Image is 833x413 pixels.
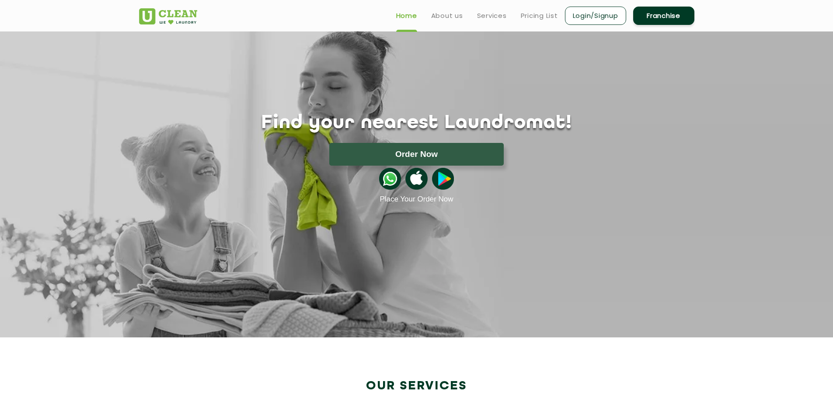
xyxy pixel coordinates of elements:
button: Order Now [329,143,504,166]
img: whatsappicon.png [379,168,401,190]
a: Login/Signup [565,7,626,25]
img: apple-icon.png [405,168,427,190]
a: Place Your Order Now [380,195,453,204]
a: Pricing List [521,10,558,21]
a: About us [431,10,463,21]
h2: Our Services [139,379,694,393]
a: Home [396,10,417,21]
h1: Find your nearest Laundromat! [132,112,701,134]
img: playstoreicon.png [432,168,454,190]
img: UClean Laundry and Dry Cleaning [139,8,197,24]
a: Services [477,10,507,21]
a: Franchise [633,7,694,25]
